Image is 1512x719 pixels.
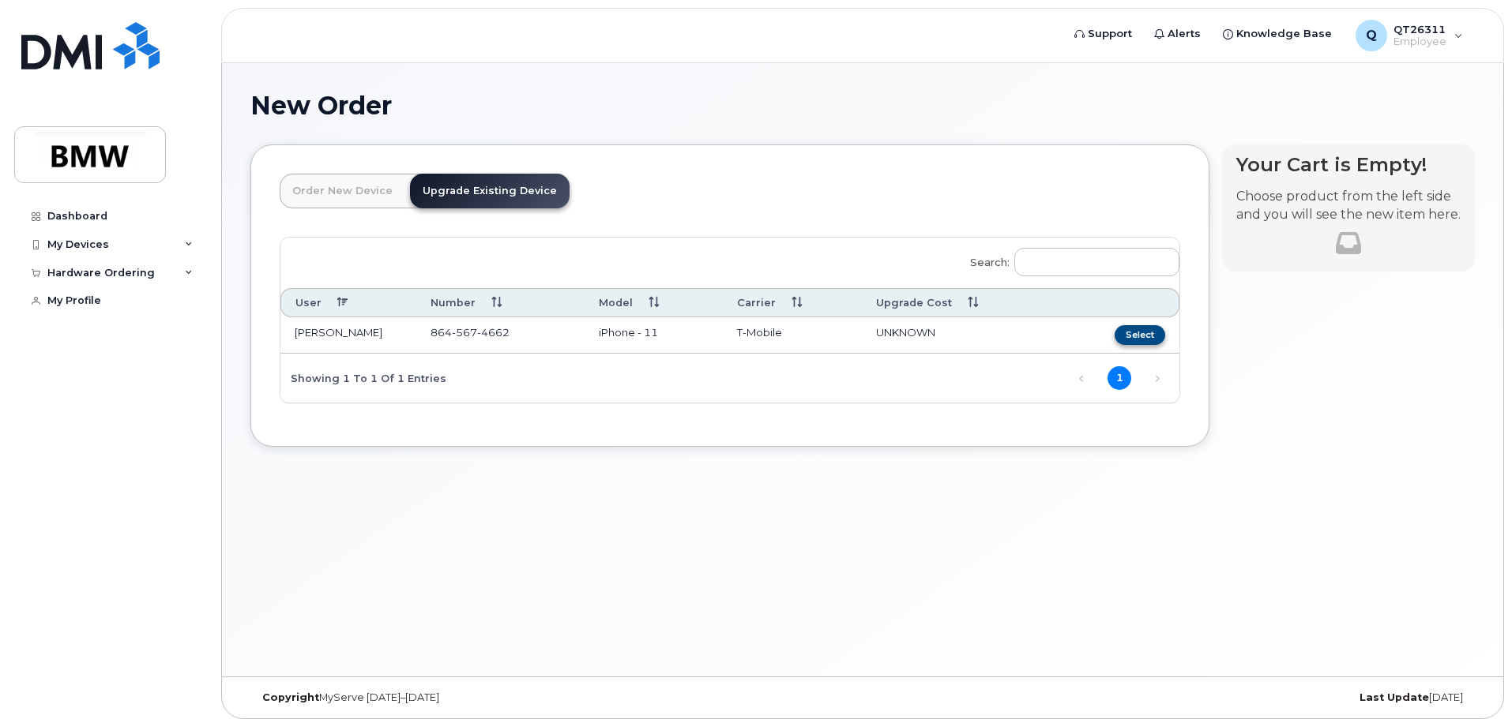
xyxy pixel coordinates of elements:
h1: New Order [250,92,1475,119]
div: MyServe [DATE]–[DATE] [250,691,659,704]
a: Next [1145,367,1169,391]
button: Select [1115,325,1165,345]
span: 567 [452,326,477,339]
strong: Last Update [1360,691,1429,703]
th: Model: activate to sort column ascending [585,288,723,317]
th: User: activate to sort column descending [280,288,416,317]
a: Previous [1070,367,1093,391]
td: T-Mobile [723,317,863,354]
input: Search: [1014,248,1179,276]
th: Upgrade Cost: activate to sort column ascending [862,288,1057,317]
span: 864 [431,326,510,339]
td: iPhone - 11 [585,317,723,354]
label: Search: [960,238,1179,282]
a: Order New Device [280,174,405,208]
th: Number: activate to sort column ascending [416,288,585,317]
span: UNKNOWN [876,326,935,339]
strong: Copyright [262,691,319,703]
td: [PERSON_NAME] [280,317,416,354]
span: 4662 [477,326,510,339]
a: Upgrade Existing Device [410,174,570,208]
div: Showing 1 to 1 of 1 entries [280,364,446,391]
iframe: Messenger Launcher [1443,650,1500,707]
h4: Your Cart is Empty! [1236,154,1461,175]
div: [DATE] [1066,691,1475,704]
p: Choose product from the left side and you will see the new item here. [1236,188,1461,224]
th: Carrier: activate to sort column ascending [723,288,863,317]
a: 1 [1108,366,1131,390]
